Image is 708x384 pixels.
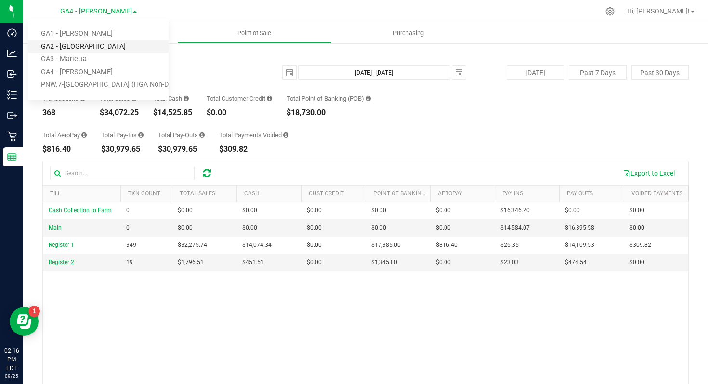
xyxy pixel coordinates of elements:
div: Total Cash [153,95,192,102]
a: TXN Count [128,190,160,197]
iframe: Resource center [10,307,39,336]
p: 09/25 [4,372,19,380]
inline-svg: Reports [7,152,17,162]
a: Pay Outs [567,190,593,197]
span: $14,584.07 [500,223,530,232]
span: $0.00 [307,258,322,267]
p: 02:16 PM EDT [4,346,19,372]
span: $451.51 [242,258,264,267]
div: $30,979.65 [158,145,205,153]
button: Past 7 Days [569,65,626,80]
a: Till [50,190,61,197]
span: $0.00 [178,223,193,232]
span: $16,395.58 [565,223,594,232]
span: Purchasing [380,29,437,38]
span: Point of Sale [224,29,284,38]
div: 368 [42,109,85,116]
a: GA3 - Marietta [28,53,169,66]
iframe: Resource center unread badge [28,306,40,317]
i: Sum of all cash pay-ins added to tills within the date range. [138,132,144,138]
div: Total Pay-Outs [158,132,205,138]
button: [DATE] [507,65,564,80]
span: $0.00 [565,206,580,215]
a: Total Sales [180,190,215,197]
span: Register 2 [49,259,74,266]
span: $0.00 [436,206,451,215]
span: GA4 - [PERSON_NAME] [60,7,132,15]
span: 0 [126,206,130,215]
span: Register 1 [49,242,74,248]
div: Total AeroPay [42,132,87,138]
i: Sum of all cash pay-outs removed from tills within the date range. [199,132,205,138]
div: Total Pay-Ins [101,132,144,138]
span: $0.00 [371,223,386,232]
span: $26.35 [500,241,519,250]
span: $0.00 [307,241,322,250]
span: $0.00 [307,223,322,232]
span: $0.00 [371,206,386,215]
a: Cash [244,190,260,197]
inline-svg: Retail [7,131,17,141]
div: $309.82 [219,145,288,153]
span: $0.00 [242,206,257,215]
span: $32,275.74 [178,241,207,250]
a: Point of Sale [177,23,331,43]
span: $0.00 [436,258,451,267]
span: 349 [126,241,136,250]
span: $1,796.51 [178,258,204,267]
div: Transactions [42,95,85,102]
span: $1,345.00 [371,258,397,267]
a: Purchasing [331,23,485,43]
inline-svg: Outbound [7,111,17,120]
div: $34,072.25 [100,109,139,116]
span: $14,109.53 [565,241,594,250]
a: GA2 - [GEOGRAPHIC_DATA] [28,40,169,53]
div: $816.40 [42,145,87,153]
span: $816.40 [436,241,458,250]
span: $474.54 [565,258,587,267]
span: $23.03 [500,258,519,267]
i: Sum of all successful, non-voided payment transaction amounts using account credit as the payment... [267,95,272,102]
div: Total Payments Voided [219,132,288,138]
a: GA1 - [PERSON_NAME] [28,27,169,40]
span: $16,346.20 [500,206,530,215]
span: $0.00 [629,223,644,232]
span: Hi, [PERSON_NAME]! [627,7,690,15]
span: $0.00 [629,258,644,267]
button: Export to Excel [616,165,681,181]
span: 0 [126,223,130,232]
span: $0.00 [436,223,451,232]
span: $0.00 [307,206,322,215]
span: $0.00 [629,206,644,215]
inline-svg: Inventory [7,90,17,100]
span: $309.82 [629,241,651,250]
a: Point of Banking (POB) [373,190,442,197]
span: $17,385.00 [371,241,401,250]
i: Sum of all successful AeroPay payment transaction amounts for all purchases in the date range. Ex... [81,132,87,138]
a: Pay Ins [502,190,523,197]
input: Search... [50,166,195,180]
i: Sum of all voided payment transaction amounts (excluding tips and transaction fees) within the da... [283,132,288,138]
div: Total Point of Banking (POB) [287,95,371,102]
a: GA4 - [PERSON_NAME] [28,66,169,79]
div: $14,525.85 [153,109,192,116]
span: $0.00 [242,223,257,232]
i: Sum of the successful, non-voided point-of-banking payment transaction amounts, both via payment ... [366,95,371,102]
a: Inventory [23,23,177,43]
div: Total Customer Credit [207,95,272,102]
span: $14,074.34 [242,241,272,250]
div: $0.00 [207,109,272,116]
a: Voided Payments [631,190,682,197]
inline-svg: Analytics [7,49,17,58]
i: Sum of all successful, non-voided cash payment transaction amounts (excluding tips and transactio... [184,95,189,102]
inline-svg: Dashboard [7,28,17,38]
span: select [283,66,296,79]
div: $18,730.00 [287,109,371,116]
div: Manage settings [604,7,616,16]
div: $30,979.65 [101,145,144,153]
span: $0.00 [178,206,193,215]
a: Cust Credit [309,190,344,197]
span: 19 [126,258,133,267]
a: PNW.7-[GEOGRAPHIC_DATA] (HGA Non-DEA) [28,78,169,91]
